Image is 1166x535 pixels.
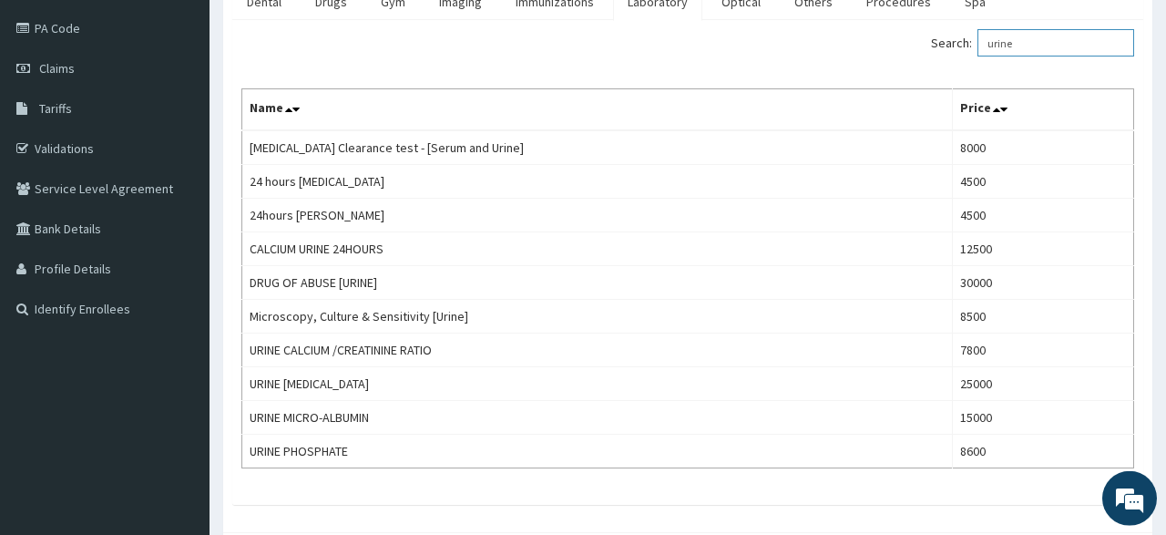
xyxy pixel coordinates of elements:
[953,130,1134,165] td: 8000
[242,199,953,232] td: 24hours [PERSON_NAME]
[953,401,1134,435] td: 15000
[953,266,1134,300] td: 30000
[34,91,74,137] img: d_794563401_company_1708531726252_794563401
[9,348,347,412] textarea: Type your message and hit 'Enter'
[106,155,251,339] span: We're online!
[242,401,953,435] td: URINE MICRO-ALBUMIN
[953,199,1134,232] td: 4500
[242,334,953,367] td: URINE CALCIUM /CREATININE RATIO
[242,130,953,165] td: [MEDICAL_DATA] Clearance test - [Serum and Urine]
[953,435,1134,468] td: 8600
[242,165,953,199] td: 24 hours [MEDICAL_DATA]
[953,334,1134,367] td: 7800
[299,9,343,53] div: Minimize live chat window
[953,165,1134,199] td: 4500
[977,29,1134,57] input: Search:
[242,367,953,401] td: URINE [MEDICAL_DATA]
[953,89,1134,131] th: Price
[39,100,72,117] span: Tariffs
[242,232,953,266] td: CALCIUM URINE 24HOURS
[242,89,953,131] th: Name
[242,300,953,334] td: Microscopy, Culture & Sensitivity [Urine]
[242,266,953,300] td: DRUG OF ABUSE [URINE]
[39,60,75,77] span: Claims
[931,29,1134,57] label: Search:
[242,435,953,468] td: URINE PHOSPHATE
[95,102,306,126] div: Chat with us now
[953,300,1134,334] td: 8500
[953,232,1134,266] td: 12500
[953,367,1134,401] td: 25000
